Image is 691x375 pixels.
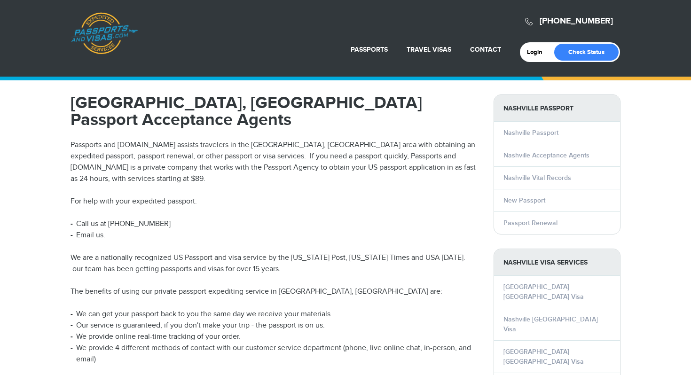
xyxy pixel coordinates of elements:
[71,94,479,128] h1: [GEOGRAPHIC_DATA], [GEOGRAPHIC_DATA] Passport Acceptance Agents
[494,95,620,122] strong: Nashville Passport
[71,331,479,343] li: We provide online real-time tracking of your order.
[503,129,558,137] a: Nashville Passport
[71,140,479,185] p: Passports and [DOMAIN_NAME] assists travelers in the [GEOGRAPHIC_DATA], [GEOGRAPHIC_DATA] area wi...
[470,46,501,54] a: Contact
[351,46,388,54] a: Passports
[71,252,479,275] p: We are a nationally recognized US Passport and visa service by the [US_STATE] Post, [US_STATE] Ti...
[494,249,620,276] strong: Nashville Visa Services
[71,219,479,230] li: Call us at [PHONE_NUMBER]
[71,343,479,365] li: We provide 4 different methods of contact with our customer service department (phone, live onlin...
[503,315,598,333] a: Nashville [GEOGRAPHIC_DATA] Visa
[71,12,138,55] a: Passports & [DOMAIN_NAME]
[503,196,545,204] a: New Passport
[71,320,479,331] li: Our service is guaranteed; if you don't make your trip - the passport is on us.
[503,174,571,182] a: Nashville Vital Records
[540,16,613,26] a: [PHONE_NUMBER]
[503,348,584,366] a: [GEOGRAPHIC_DATA] [GEOGRAPHIC_DATA] Visa
[71,309,479,320] li: We can get your passport back to you the same day we receive your materials.
[407,46,451,54] a: Travel Visas
[71,230,479,241] li: Email us.
[503,219,558,227] a: Passport Renewal
[554,44,619,61] a: Check Status
[71,286,479,297] p: The benefits of using our private passport expediting service in [GEOGRAPHIC_DATA], [GEOGRAPHIC_D...
[527,48,549,56] a: Login
[71,196,479,207] p: For help with your expedited passport:
[503,283,584,301] a: [GEOGRAPHIC_DATA] [GEOGRAPHIC_DATA] Visa
[503,151,589,159] a: Nashville Acceptance Agents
